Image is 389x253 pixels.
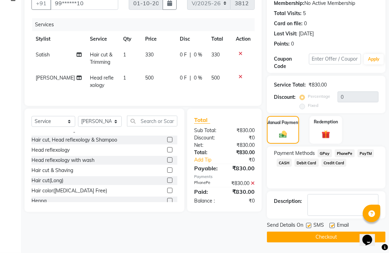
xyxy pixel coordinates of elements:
[36,75,75,81] span: [PERSON_NAME]
[194,116,210,124] span: Total
[309,54,361,64] input: Enter Offer / Coupon Code
[274,40,290,48] div: Points:
[313,221,324,230] span: SMS
[267,221,303,230] span: Send Details On
[31,187,107,194] div: Hair color([MEDICAL_DATA] Free)
[32,18,260,31] div: Services
[225,134,260,142] div: ₹0
[291,40,294,48] div: 0
[194,174,255,180] div: Payments
[225,180,260,187] div: ₹830.00
[189,142,225,149] div: Net:
[211,52,220,58] span: 330
[189,164,225,172] div: Payable:
[295,159,319,167] span: Debit Card
[274,94,296,101] div: Discount:
[190,51,191,59] span: |
[180,74,187,82] span: 0 F
[127,116,177,126] input: Search or Scan
[274,20,303,27] div: Card on file:
[266,119,300,126] label: Manual Payment
[146,52,154,58] span: 330
[308,93,330,100] label: Percentage
[321,159,347,167] span: Credit Card
[90,75,114,88] span: Head reflexology
[314,119,338,125] label: Redemption
[267,232,386,242] button: Checkout
[337,221,349,230] span: Email
[31,136,117,144] div: Hair cut, Head reflexology & Shampoo
[189,187,225,196] div: Paid:
[31,167,73,174] div: Hair cut & Shaving
[211,75,220,81] span: 500
[189,134,225,142] div: Discount:
[123,75,126,81] span: 1
[36,52,50,58] span: Satish
[274,150,315,157] span: Payment Methods
[123,52,126,58] span: 1
[225,164,260,172] div: ₹830.00
[86,31,119,47] th: Service
[319,129,333,140] img: _gift.svg
[277,130,289,139] img: _cash.svg
[31,177,63,184] div: Hair cut(Long)
[364,54,384,64] button: Apply
[190,74,191,82] span: |
[360,225,382,246] iframe: chat widget
[225,127,260,134] div: ₹830.00
[274,10,302,17] div: Total Visits:
[189,197,225,205] div: Balance :
[274,55,309,70] div: Coupon Code
[274,30,297,37] div: Last Visit:
[194,51,202,59] span: 0 %
[176,31,207,47] th: Disc
[90,52,112,65] span: Hair cut & Trimming
[119,31,141,47] th: Qty
[31,146,70,154] div: Head reflexology
[274,198,302,205] div: Description:
[230,156,260,164] div: ₹0
[180,51,187,59] span: 0 F
[335,149,355,157] span: PhonePe
[146,75,154,81] span: 500
[225,197,260,205] div: ₹0
[189,180,225,187] div: PhonePe
[31,157,94,164] div: Head reflexology with wash
[225,149,260,156] div: ₹830.00
[207,31,232,47] th: Total
[277,159,292,167] span: CASH
[274,81,306,89] div: Service Total:
[308,102,318,109] label: Fixed
[189,156,230,164] a: Add Tip
[141,31,176,47] th: Price
[304,20,307,27] div: 0
[232,31,255,47] th: Action
[225,142,260,149] div: ₹830.00
[225,187,260,196] div: ₹830.00
[299,30,314,37] div: [DATE]
[318,149,332,157] span: GPay
[194,74,202,82] span: 0 %
[31,31,86,47] th: Stylist
[358,149,374,157] span: PayTM
[309,81,327,89] div: ₹830.00
[303,10,306,17] div: 5
[31,197,47,205] div: Henna
[189,149,225,156] div: Total:
[189,127,225,134] div: Sub Total:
